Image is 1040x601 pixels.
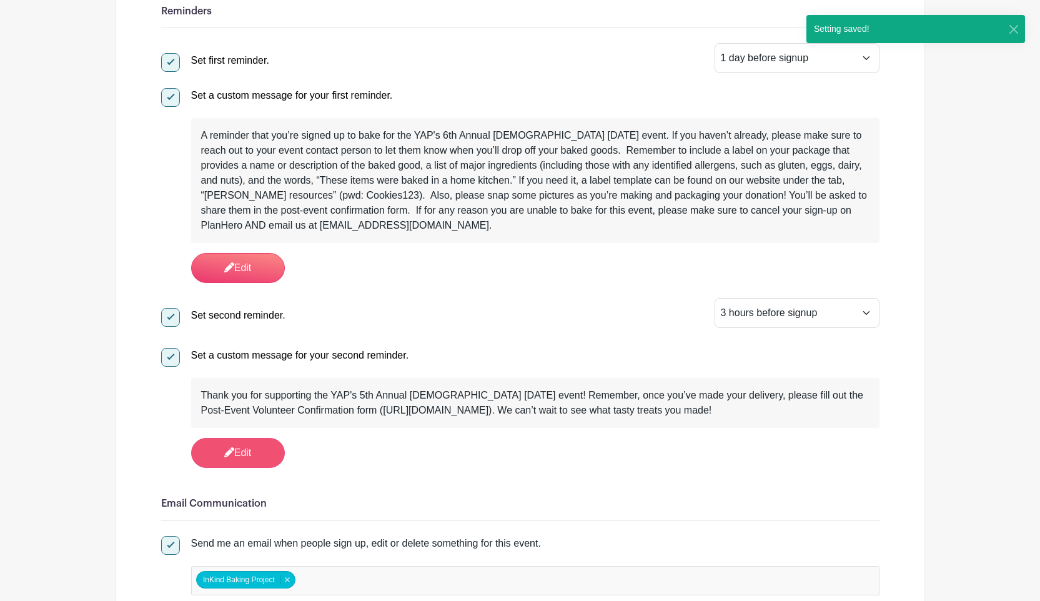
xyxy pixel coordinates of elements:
[161,310,285,320] a: Set second reminder.
[201,128,869,233] div: A reminder that you’re signed up to bake for the YAP's 6th Annual [DEMOGRAPHIC_DATA] [DATE] event...
[806,15,877,43] div: Setting saved!
[161,350,409,360] a: Set a custom message for your second reminder.
[196,571,295,589] div: InKind Baking Project
[191,536,879,551] div: Send me an email when people sign up, edit or delete something for this event.
[280,575,294,584] button: Remove item: '172111'
[1007,22,1020,36] button: Close
[161,55,269,66] a: Set first reminder.
[297,572,408,590] input: false
[191,438,285,468] a: Edit
[191,53,269,68] div: Set first reminder.
[161,6,879,17] h6: Reminders
[191,308,285,323] div: Set second reminder.
[161,90,393,101] a: Set a custom message for your first reminder.
[191,348,409,363] div: Set a custom message for your second reminder.
[191,88,393,103] div: Set a custom message for your first reminder.
[161,498,879,510] h6: Email Communication
[201,388,869,418] div: Thank you for supporting the YAP's 5th Annual [DEMOGRAPHIC_DATA] [DATE] event! Remember, once you...
[191,253,285,283] a: Edit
